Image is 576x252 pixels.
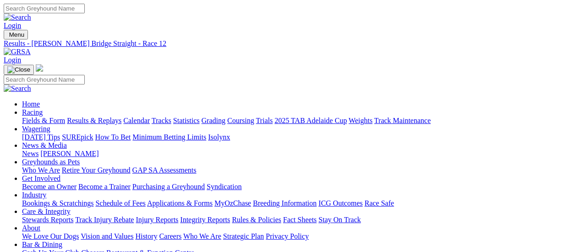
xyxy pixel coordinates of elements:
div: Care & Integrity [22,216,572,224]
div: Greyhounds as Pets [22,166,572,174]
a: Applications & Forms [147,199,213,207]
img: Close [7,66,30,73]
a: Login [4,22,21,29]
a: Results - [PERSON_NAME] Bridge Straight - Race 12 [4,39,572,48]
a: Bookings & Scratchings [22,199,93,207]
a: Care & Integrity [22,207,71,215]
a: Greyhounds as Pets [22,158,80,166]
a: Wagering [22,125,50,133]
div: Industry [22,199,572,207]
a: Results & Replays [67,117,121,124]
a: Who We Are [183,232,221,240]
a: Grading [202,117,225,124]
a: Fields & Form [22,117,65,124]
a: Purchasing a Greyhound [132,183,205,190]
a: [DATE] Tips [22,133,60,141]
a: Weights [349,117,373,124]
div: Get Involved [22,183,572,191]
a: Breeding Information [253,199,317,207]
a: Who We Are [22,166,60,174]
a: Track Maintenance [374,117,431,124]
a: Race Safe [364,199,394,207]
a: SUREpick [62,133,93,141]
a: How To Bet [95,133,131,141]
a: Become an Owner [22,183,77,190]
a: Schedule of Fees [95,199,145,207]
a: Stay On Track [318,216,361,224]
a: Login [4,56,21,64]
img: GRSA [4,48,31,56]
a: Track Injury Rebate [75,216,134,224]
a: Syndication [207,183,241,190]
a: Statistics [173,117,200,124]
a: 2025 TAB Adelaide Cup [274,117,347,124]
a: Home [22,100,40,108]
a: Privacy Policy [266,232,309,240]
a: Industry [22,191,46,199]
a: Stewards Reports [22,216,73,224]
a: Get Involved [22,174,60,182]
div: Racing [22,117,572,125]
img: Search [4,84,31,93]
a: Careers [159,232,181,240]
a: GAP SA Assessments [132,166,197,174]
a: MyOzChase [214,199,251,207]
a: News [22,150,38,157]
a: ICG Outcomes [318,199,362,207]
a: Coursing [227,117,254,124]
a: We Love Our Dogs [22,232,79,240]
a: History [135,232,157,240]
a: Bar & Dining [22,241,62,248]
div: About [22,232,572,241]
img: logo-grsa-white.png [36,64,43,72]
a: Rules & Policies [232,216,281,224]
a: Integrity Reports [180,216,230,224]
a: Calendar [123,117,150,124]
input: Search [4,4,85,13]
a: Racing [22,108,43,116]
a: News & Media [22,141,67,149]
a: Fact Sheets [283,216,317,224]
a: [PERSON_NAME] [40,150,99,157]
a: Injury Reports [136,216,178,224]
input: Search [4,75,85,84]
span: Menu [9,31,24,38]
a: Tracks [152,117,171,124]
a: Become a Trainer [78,183,131,190]
a: Vision and Values [81,232,133,240]
a: Strategic Plan [223,232,264,240]
a: Trials [256,117,273,124]
button: Toggle navigation [4,65,34,75]
a: About [22,224,40,232]
div: News & Media [22,150,572,158]
a: Minimum Betting Limits [132,133,206,141]
img: Search [4,13,31,22]
div: Wagering [22,133,572,141]
button: Toggle navigation [4,30,28,39]
a: Isolynx [208,133,230,141]
a: Retire Your Greyhound [62,166,131,174]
